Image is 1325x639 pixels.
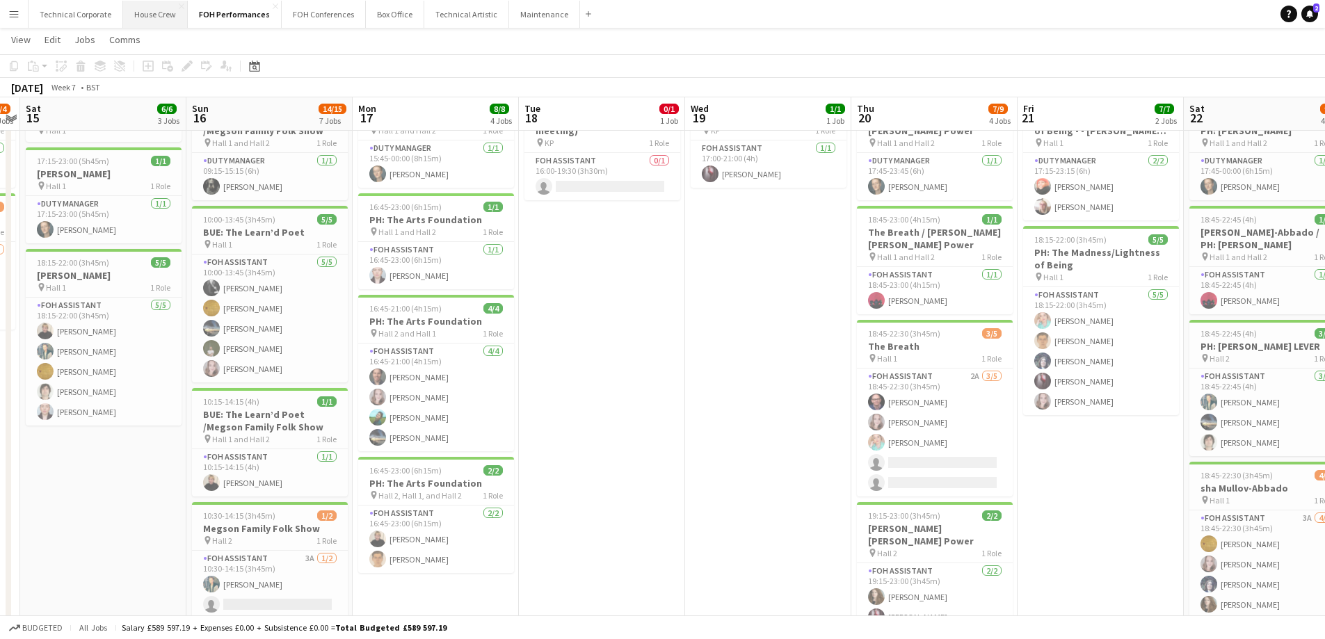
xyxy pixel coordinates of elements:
span: Hall 1 [46,282,66,293]
app-card-role: FOH Assistant1/118:45-23:00 (4h15m)[PERSON_NAME] [857,267,1013,314]
span: 22 [1187,110,1205,126]
app-job-card: 09:15-15:15 (6h)1/1BUE: The Learn’d Poet /Megson Family Folk Show Hall 1 and Hall 21 RoleDuty Man... [192,92,348,200]
span: 1/2 [317,510,337,521]
span: Jobs [74,33,95,46]
span: Hall 1 and Hall 2 [877,252,935,262]
app-job-card: 17:00-21:00 (4h)1/1FOH - Refresher Training KP1 RoleFOH Assistant1/117:00-21:00 (4h)[PERSON_NAME] [691,92,846,188]
h3: BUE: The Learn’d Poet [192,226,348,238]
button: Technical Artistic [424,1,509,28]
span: 5/5 [151,257,170,268]
span: 8/8 [490,104,509,114]
div: 1 Job [826,115,844,126]
button: Box Office [366,1,424,28]
h3: PH: The Arts Foundation [358,477,514,490]
span: 1/1 [317,396,337,407]
app-job-card: 16:45-23:00 (6h15m)1/1PH: The Arts Foundation Hall 1 and Hall 21 RoleFOH Assistant1/116:45-23:00 ... [358,193,514,289]
span: 10:30-14:15 (3h45m) [203,510,275,521]
span: 1 Role [316,239,337,250]
span: Wed [691,102,709,115]
app-job-card: 17:45-23:45 (6h)1/1The Breath / [PERSON_NAME] [PERSON_NAME] Power Hall 1 and Hall 21 RoleDuty Man... [857,92,1013,200]
app-job-card: 17:15-23:15 (6h)2/2PH: The Madness/Lightness of Being - - [PERSON_NAME] To Lead Please Hall 11 Ro... [1023,92,1179,220]
span: Hall 1 [877,353,897,364]
span: 2 [1313,3,1319,13]
button: Technical Corporate [29,1,123,28]
span: Sun [192,102,209,115]
app-card-role: FOH Assistant5/518:15-22:00 (3h45m)[PERSON_NAME][PERSON_NAME][PERSON_NAME][PERSON_NAME][PERSON_NAME] [1023,287,1179,415]
h3: [PERSON_NAME] [26,168,182,180]
span: 1/1 [483,202,503,212]
span: 1 Role [1148,138,1168,148]
span: Hall 1 and Hall 2 [378,227,436,237]
app-job-card: 16:00-19:30 (3h30m)0/1EDI Meeting (attending meeting) KP1 RoleFOH Assistant0/116:00-19:30 (3h30m) [524,92,680,200]
app-job-card: 16:45-21:00 (4h15m)4/4PH: The Arts Foundation Hall 2 and Hall 11 RoleFOH Assistant4/416:45-21:00 ... [358,295,514,451]
app-card-role: FOH Assistant0/116:00-19:30 (3h30m) [524,153,680,200]
div: 2 Jobs [1155,115,1177,126]
span: Hall 1 [212,239,232,250]
button: FOH Conferences [282,1,366,28]
app-card-role: FOH Assistant4/416:45-21:00 (4h15m)[PERSON_NAME][PERSON_NAME][PERSON_NAME][PERSON_NAME] [358,343,514,451]
span: 10:15-14:15 (4h) [203,396,259,407]
span: Thu [857,102,874,115]
span: Hall 1 [46,181,66,191]
span: 1/1 [826,104,845,114]
a: View [6,31,36,49]
span: 16:45-23:00 (6h15m) [369,465,442,476]
app-card-role: FOH Assistant2A3/518:45-22:30 (3h45m)[PERSON_NAME][PERSON_NAME][PERSON_NAME] [857,369,1013,496]
div: 10:15-14:15 (4h)1/1BUE: The Learn’d Poet /Megson Family Folk Show Hall 1 and Hall 21 RoleFOH Assi... [192,388,348,496]
h3: [PERSON_NAME] [PERSON_NAME] Power [857,522,1013,547]
span: 1 Role [981,548,1002,558]
span: 7/9 [988,104,1008,114]
div: 10:30-14:15 (3h45m)1/2Megson Family Folk Show Hall 21 RoleFOH Assistant3A1/210:30-14:15 (3h45m)[P... [192,502,348,618]
app-job-card: 19:15-23:00 (3h45m)2/2[PERSON_NAME] [PERSON_NAME] Power Hall 21 RoleFOH Assistant2/219:15-23:00 (... [857,502,1013,631]
h3: BUE: The Learn’d Poet /Megson Family Folk Show [192,408,348,433]
h3: PH: The Arts Foundation [358,213,514,226]
div: BST [86,82,100,92]
span: 17:15-23:00 (5h45m) [37,156,109,166]
span: Hall 1 and Hall 2 [1210,252,1267,262]
app-job-card: 18:45-23:00 (4h15m)1/1The Breath / [PERSON_NAME] [PERSON_NAME] Power Hall 1 and Hall 21 RoleFOH A... [857,206,1013,314]
span: Hall 1 and Hall 2 [212,138,270,148]
span: 1 Role [316,434,337,444]
span: Hall 1 and Hall 2 [877,138,935,148]
span: 19 [689,110,709,126]
h3: PH: The Madness/Lightness of Being [1023,246,1179,271]
app-job-card: 18:15-22:00 (3h45m)5/5[PERSON_NAME] Hall 11 RoleFOH Assistant5/518:15-22:00 (3h45m)[PERSON_NAME][... [26,249,182,426]
div: Salary £589 597.19 + Expenses £0.00 + Subsistence £0.00 = [122,622,447,633]
button: Maintenance [509,1,580,28]
span: Budgeted [22,623,63,633]
span: 18:45-22:30 (3h45m) [1200,470,1273,480]
div: 18:45-22:30 (3h45m)3/5The Breath Hall 11 RoleFOH Assistant2A3/518:45-22:30 (3h45m)[PERSON_NAME][P... [857,320,1013,496]
span: KP [545,138,554,148]
span: All jobs [77,622,110,633]
app-card-role: FOH Assistant2/219:15-23:00 (3h45m)[PERSON_NAME][PERSON_NAME] [857,563,1013,631]
span: 18:45-23:00 (4h15m) [868,214,940,225]
span: 4/4 [483,303,503,314]
app-job-card: 16:45-23:00 (6h15m)2/2PH: The Arts Foundation Hall 2, Hall 1, and Hall 21 RoleFOH Assistant2/216:... [358,457,514,573]
span: 1/1 [151,156,170,166]
app-job-card: 17:15-23:00 (5h45m)1/1[PERSON_NAME] Hall 11 RoleDuty Manager1/117:15-23:00 (5h45m)[PERSON_NAME] [26,147,182,243]
span: 1 Role [483,227,503,237]
a: Jobs [69,31,101,49]
span: Total Budgeted £589 597.19 [335,622,447,633]
span: 1 Role [316,138,337,148]
div: 4 Jobs [989,115,1011,126]
h3: Megson Family Folk Show [192,522,348,535]
div: 3 Jobs [158,115,179,126]
a: Comms [104,31,146,49]
a: Edit [39,31,66,49]
span: Comms [109,33,140,46]
span: Hall 2, Hall 1, and Hall 2 [378,490,462,501]
button: House Crew [123,1,188,28]
span: Sat [26,102,41,115]
span: Hall 1 [1043,272,1063,282]
div: 15:45-00:00 (8h15m) (Tue)1/1PH: The Arts Foundation Hall 1 and Hall 21 RoleDuty Manager1/115:45-0... [358,92,514,188]
span: 18:45-22:45 (4h) [1200,328,1257,339]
